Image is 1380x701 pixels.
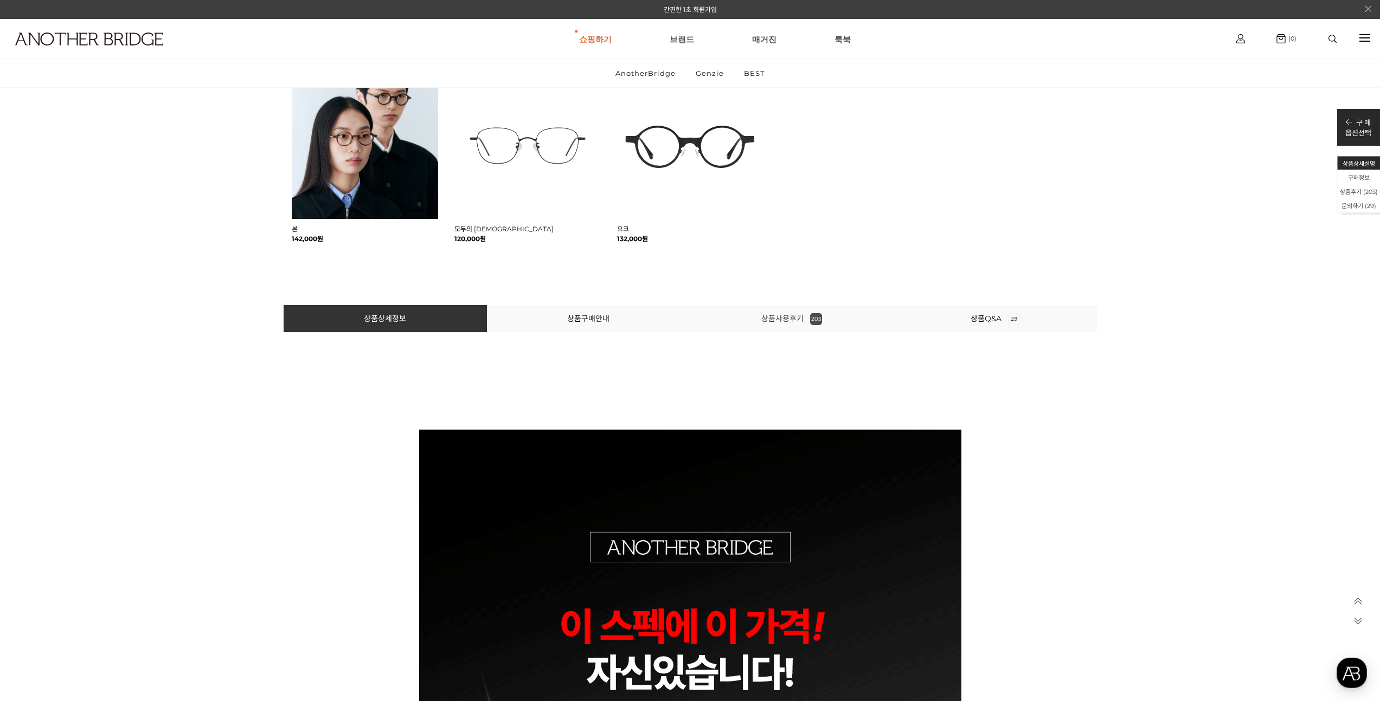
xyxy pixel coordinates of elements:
a: logo [5,33,213,72]
img: search [1328,35,1337,43]
a: 쇼핑하기 [579,20,612,59]
a: (0) [1276,34,1296,43]
p: 옵션선택 [1345,127,1371,138]
a: AnotherBridge [606,59,685,87]
span: 홈 [34,360,41,368]
img: cart [1236,34,1245,43]
img: 본 - 동그란 렌즈로 돋보이는 아세테이트 안경 이미지 [292,73,438,219]
p: 구 매 [1345,117,1371,127]
img: 모두의 안경 - 다양한 크기에 맞춘 다용도 디자인 이미지 [454,73,601,219]
a: 상품구매안내 [567,314,609,323]
a: 상품사용후기 [761,314,822,323]
a: BEST [735,59,774,87]
span: 설정 [168,360,181,368]
strong: 132,000원 [617,235,763,243]
span: 203 [1365,188,1376,196]
a: Genzie [686,59,733,87]
img: 요크 글라스 - 트렌디한 디자인의 유니크한 안경 이미지 [617,73,763,219]
a: 룩북 [835,20,851,59]
a: 대화 [72,343,140,371]
a: 홈 [3,343,72,371]
span: 203 [810,313,822,325]
a: 간편한 1초 회원가입 [664,5,717,14]
a: 본 [292,225,298,233]
img: logo [15,33,163,46]
a: 브랜드 [670,20,694,59]
a: 모두의 [DEMOGRAPHIC_DATA] [454,225,554,233]
a: 설정 [140,343,208,371]
a: 상품Q&A [971,314,1020,323]
strong: 120,000원 [454,235,601,243]
strong: 142,000원 [292,235,438,243]
span: 29 [1008,313,1020,325]
img: cart [1276,34,1286,43]
a: 상품상세정보 [364,314,406,323]
a: 매거진 [752,20,776,59]
a: 요크 [617,225,629,233]
span: (0) [1286,35,1296,42]
span: 대화 [99,360,112,369]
